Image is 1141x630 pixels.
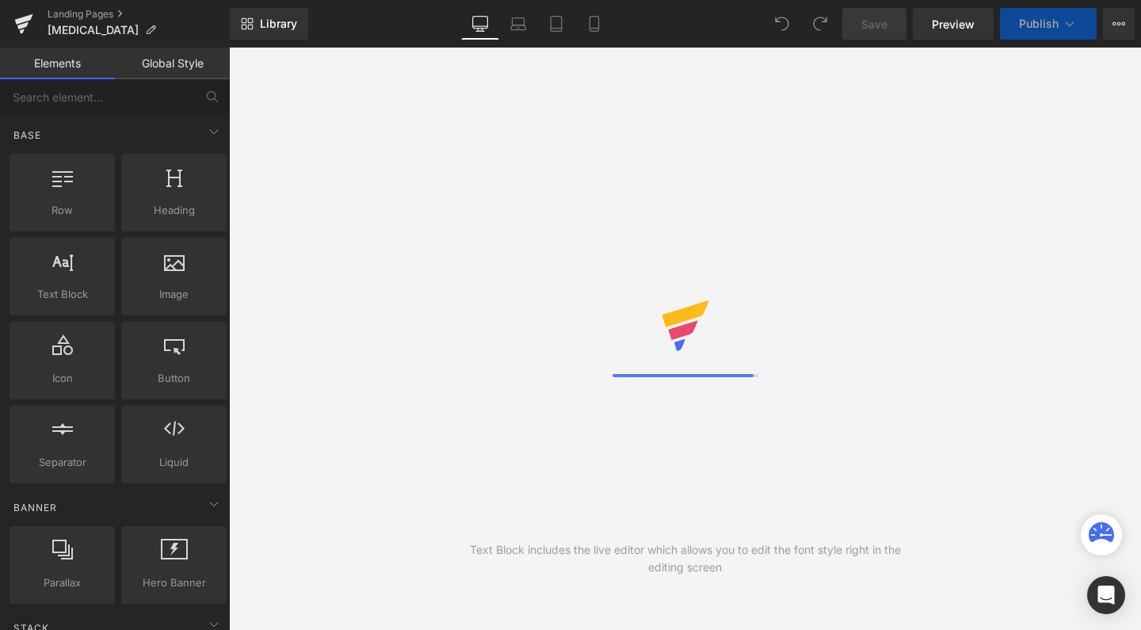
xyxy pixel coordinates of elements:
[1103,8,1135,40] button: More
[804,8,836,40] button: Redo
[14,454,110,471] span: Separator
[461,8,499,40] a: Desktop
[126,454,222,471] span: Liquid
[126,370,222,387] span: Button
[260,17,297,31] span: Library
[115,48,230,79] a: Global Style
[48,24,139,36] span: [MEDICAL_DATA]
[126,286,222,303] span: Image
[913,8,994,40] a: Preview
[766,8,798,40] button: Undo
[14,286,110,303] span: Text Block
[12,500,59,515] span: Banner
[1000,8,1097,40] button: Publish
[457,541,914,576] div: Text Block includes the live editor which allows you to edit the font style right in the editing ...
[126,202,222,219] span: Heading
[932,16,975,32] span: Preview
[537,8,575,40] a: Tablet
[48,8,230,21] a: Landing Pages
[14,202,110,219] span: Row
[12,128,43,143] span: Base
[575,8,613,40] a: Mobile
[861,16,887,32] span: Save
[126,575,222,591] span: Hero Banner
[1087,576,1125,614] div: Open Intercom Messenger
[1019,17,1059,30] span: Publish
[499,8,537,40] a: Laptop
[14,370,110,387] span: Icon
[230,8,308,40] a: New Library
[14,575,110,591] span: Parallax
